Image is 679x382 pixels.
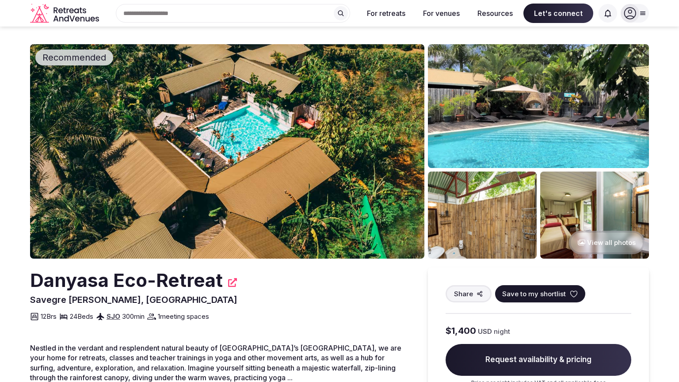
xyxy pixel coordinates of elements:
img: Venue cover photo [30,44,424,259]
img: Venue gallery photo [428,172,537,259]
span: Savegre [PERSON_NAME], [GEOGRAPHIC_DATA] [30,294,237,305]
span: 24 Beds [70,312,93,321]
span: $1,400 [446,325,476,337]
span: night [494,327,510,336]
span: 300 min [122,312,145,321]
button: For venues [416,4,467,23]
button: Save to my shortlist [495,285,585,302]
span: USD [478,327,492,336]
button: For retreats [360,4,412,23]
span: Recommended [39,51,110,64]
button: View all photos [569,231,645,254]
img: Venue gallery photo [540,172,649,259]
a: SJO [107,312,120,321]
div: Recommended [35,50,113,65]
span: Save to my shortlist [502,289,566,298]
svg: Retreats and Venues company logo [30,4,101,23]
h2: Danyasa Eco-Retreat [30,267,223,294]
span: 12 Brs [41,312,57,321]
span: Share [454,289,473,298]
img: Venue gallery photo [428,44,649,168]
span: Let's connect [523,4,593,23]
span: 1 meeting spaces [158,312,209,321]
button: Resources [470,4,520,23]
span: Request availability & pricing [446,344,631,376]
a: Visit the homepage [30,4,101,23]
span: Nestled in the verdant and resplendent natural beauty of [GEOGRAPHIC_DATA]’s [GEOGRAPHIC_DATA], w... [30,344,401,382]
button: Share [446,285,492,302]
